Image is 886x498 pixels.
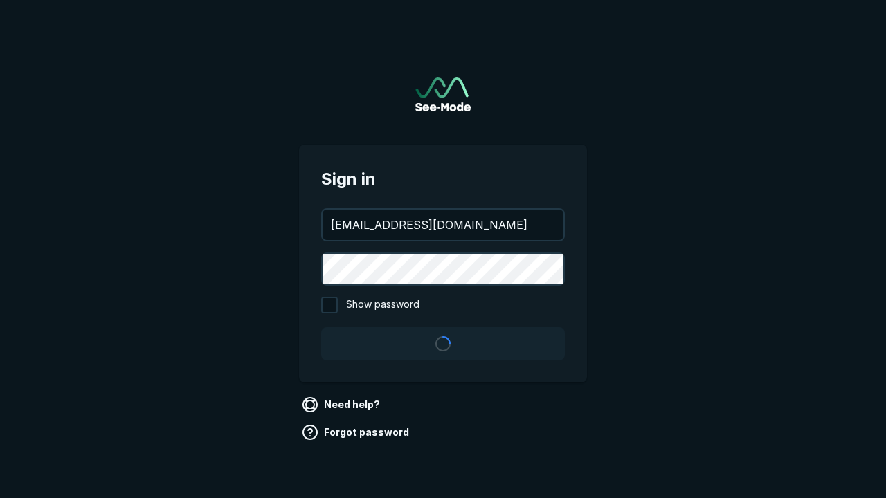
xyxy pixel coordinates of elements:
span: Show password [346,297,419,313]
span: Sign in [321,167,565,192]
a: Need help? [299,394,386,416]
a: Go to sign in [415,77,471,111]
a: Forgot password [299,421,415,443]
input: your@email.com [323,210,563,240]
img: See-Mode Logo [415,77,471,111]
